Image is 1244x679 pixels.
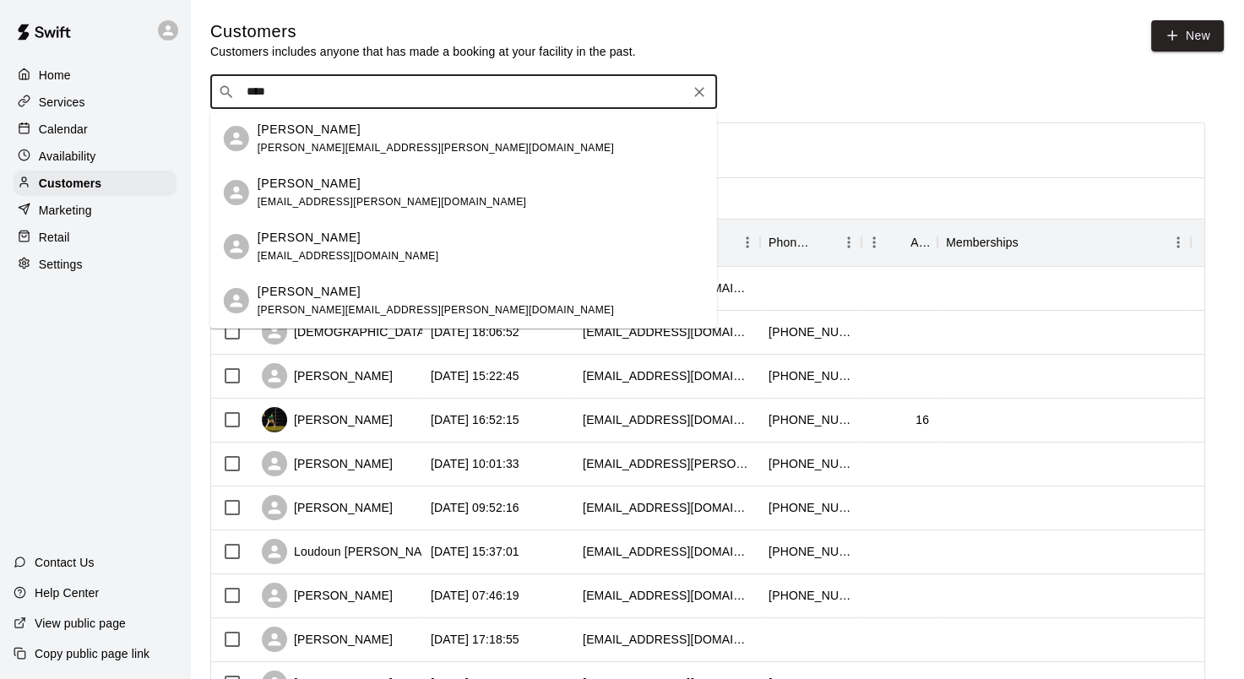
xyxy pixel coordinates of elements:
div: 2025-08-06 17:18:55 [431,631,519,648]
p: Copy public page link [35,645,149,662]
p: Contact Us [35,554,95,571]
div: Age [910,219,929,266]
button: Menu [861,230,887,255]
div: 2025-08-13 09:52:16 [431,499,519,516]
div: 2025-08-15 15:22:45 [431,367,519,384]
a: Calendar [14,117,177,142]
p: [PERSON_NAME] [258,283,361,301]
div: Phone Number [769,219,812,266]
p: Availability [39,148,96,165]
div: et111770@gmail.com [583,499,752,516]
div: 2025-08-11 15:37:01 [431,543,519,560]
div: [PERSON_NAME] [262,583,393,608]
button: Menu [735,230,760,255]
div: 2025-08-13 10:01:33 [431,455,519,472]
button: Menu [836,230,861,255]
button: Sort [887,231,910,254]
p: Services [39,94,85,111]
div: Age [861,219,937,266]
button: Sort [1019,231,1042,254]
div: +17033991095 [769,323,853,340]
div: mrsimmons1@gmail.com [583,587,752,604]
div: 2025-08-13 16:52:15 [431,411,519,428]
a: Services [14,90,177,115]
span: [EMAIL_ADDRESS][PERSON_NAME][DOMAIN_NAME] [258,196,526,208]
div: 2025-08-09 07:46:19 [431,587,519,604]
div: Phone Number [760,219,861,266]
div: bussenius.caroline@gmail.com [583,455,752,472]
div: kathycampbell981@yahoo.com [583,367,752,384]
a: Retail [14,225,177,250]
p: Help Center [35,584,99,601]
div: Kelly Blanks [224,126,249,151]
a: Customers [14,171,177,196]
a: Home [14,62,177,88]
span: [PERSON_NAME][EMAIL_ADDRESS][PERSON_NAME][DOMAIN_NAME] [258,142,614,154]
div: +17037440163 [769,455,853,472]
div: Jenn Mowery [224,180,249,205]
button: Menu [1165,230,1191,255]
a: Marketing [14,198,177,223]
div: +15714300205 [769,587,853,604]
div: [PERSON_NAME] [262,363,393,388]
h5: Customers [210,20,636,43]
div: garrettstotlar13@icloud.com [583,411,752,428]
p: Calendar [39,121,88,138]
a: Availability [14,144,177,169]
div: Memberships [937,219,1191,266]
button: Sort [812,231,836,254]
a: Settings [14,252,177,277]
p: Marketing [39,202,92,219]
div: JP BLANKENSHIP [224,234,249,259]
p: Home [39,67,71,84]
p: [PERSON_NAME] [258,175,361,193]
a: New [1151,20,1224,52]
div: sbrisbin2000@yahoo.com [583,323,752,340]
div: +17034315850 [769,411,853,428]
div: victorvargas1685@gmail.com [583,631,752,648]
div: loudounlibertyclements@gmail.com [583,543,752,560]
div: Loudoun [PERSON_NAME] [262,539,443,564]
img: Garrett Stotlar [262,407,287,432]
p: Customers [39,175,101,192]
div: [PERSON_NAME] [262,407,393,432]
p: [PERSON_NAME] [258,229,361,247]
button: Clear [687,80,711,104]
div: 2025-08-17 18:06:52 [431,323,519,340]
div: Search customers by name or email [210,75,717,109]
p: Settings [39,256,83,273]
div: [DEMOGRAPHIC_DATA][PERSON_NAME] [262,319,527,345]
p: [PERSON_NAME] [258,121,361,139]
div: [PERSON_NAME] [262,451,393,476]
div: [PERSON_NAME] [262,627,393,652]
div: +12709876137 [769,367,853,384]
div: 16 [915,411,929,428]
div: +15713306735 [769,543,853,560]
p: View public page [35,615,126,632]
span: [EMAIL_ADDRESS][DOMAIN_NAME] [258,250,439,262]
span: [PERSON_NAME][EMAIL_ADDRESS][PERSON_NAME][DOMAIN_NAME] [258,304,614,316]
div: +15405601123 [769,499,853,516]
div: Email [574,219,760,266]
div: Jack Blanks [224,288,249,313]
p: Customers includes anyone that has made a booking at your facility in the past. [210,43,636,60]
div: Memberships [946,219,1019,266]
div: [PERSON_NAME] [262,495,393,520]
p: Retail [39,229,70,246]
